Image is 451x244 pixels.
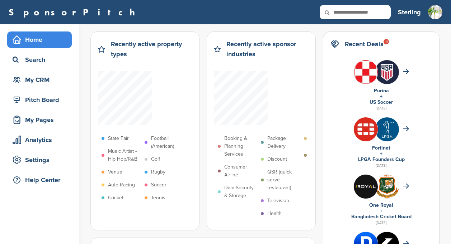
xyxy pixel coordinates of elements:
div: [DATE] [330,105,432,112]
h2: Recently active property types [111,39,192,59]
div: [DATE] [330,220,432,226]
div: My Pages [11,113,72,126]
p: Golf [151,155,160,163]
p: Football (American) [151,135,184,150]
p: Soccer [151,181,166,189]
div: Help Center [11,174,72,186]
p: Music Artist - Hip Hop/R&B [108,147,141,163]
a: My Pages [7,112,72,128]
a: + [380,93,382,99]
p: QSR (quick serve restaurant) [267,168,300,192]
p: Cricket [108,194,123,202]
img: 1lv1zgax 400x400 [354,60,378,84]
div: Search [11,53,72,66]
div: Settings [11,153,72,166]
div: Pitch Board [11,93,72,106]
p: Television [267,197,289,205]
p: Discount [267,155,287,163]
p: Consumer Airline [224,163,257,179]
a: Search [7,52,72,68]
a: US Soccer [370,99,393,105]
p: Health [267,210,282,218]
h3: Sterling [398,7,421,17]
a: One Royal [369,202,393,208]
img: S8lgkjzz 400x400 [354,175,378,199]
p: Auto Racing [108,181,135,189]
div: [DATE] [330,162,432,169]
a: Fortinet [372,145,390,151]
img: Nxoc7o2q 400x400 [375,117,399,141]
p: Package Delivery [267,135,300,150]
p: Venue [108,168,122,176]
a: + [380,151,382,157]
p: Rugby [151,168,165,176]
a: Home [7,31,72,48]
p: Data Security & Storage [224,184,257,200]
a: My CRM [7,72,72,88]
p: Tennis [151,194,165,202]
img: whvs id 400x400 [375,60,399,84]
a: Bangladesh Cricket Board [351,214,412,220]
p: Booking & Planning Services [224,135,257,158]
div: Analytics [11,133,72,146]
a: Purina [374,88,389,94]
img: Open uri20141112 64162 1947g57?1415806541 [375,175,399,199]
a: Sterling [398,4,421,20]
a: + [380,208,382,214]
div: 11 [384,39,389,44]
a: LPGA Founders Cup [358,156,405,162]
img: Vigjnoap 400x400 [354,117,378,141]
a: SponsorPitch [9,8,140,17]
h2: Recently active sponsor industries [226,39,308,59]
h2: Recent Deals [345,39,384,49]
a: Analytics [7,132,72,148]
a: Help Center [7,172,72,188]
div: Home [11,33,72,46]
a: Settings [7,152,72,168]
p: State Fair [108,135,129,142]
div: My CRM [11,73,72,86]
a: Pitch Board [7,92,72,108]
